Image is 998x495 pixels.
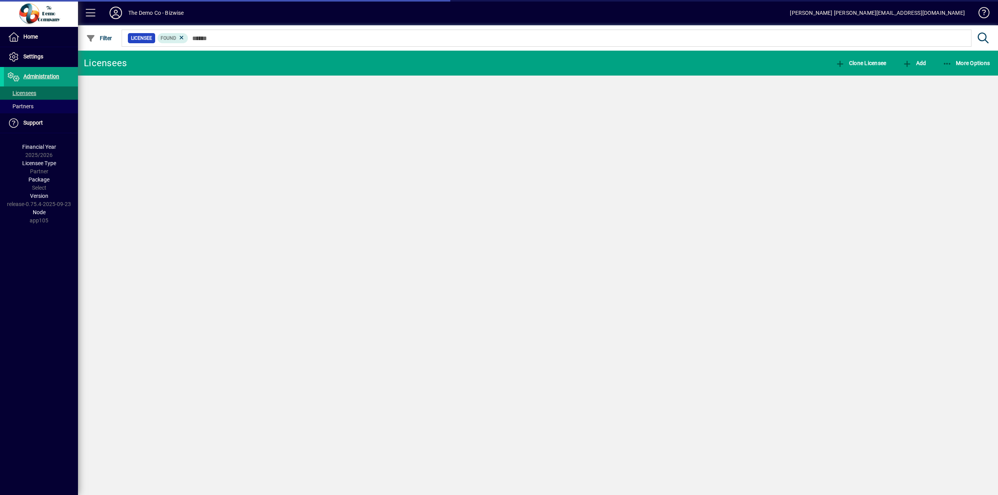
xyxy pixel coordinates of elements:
[8,103,34,109] span: Partners
[128,7,184,19] div: The Demo Co - Bizwise
[790,7,965,19] div: [PERSON_NAME] [PERSON_NAME][EMAIL_ADDRESS][DOMAIN_NAME]
[4,100,78,113] a: Partners
[4,113,78,133] a: Support
[161,35,176,41] span: Found
[835,60,886,66] span: Clone Licensee
[4,47,78,67] a: Settings
[941,56,992,70] button: More Options
[973,2,988,27] a: Knowledge Base
[4,27,78,47] a: Home
[23,73,59,79] span: Administration
[943,60,990,66] span: More Options
[84,31,114,45] button: Filter
[8,90,36,96] span: Licensees
[131,34,152,42] span: Licensee
[33,209,46,215] span: Node
[22,160,56,166] span: Licensee Type
[86,35,112,41] span: Filter
[833,56,888,70] button: Clone Licensee
[30,193,48,199] span: Version
[23,53,43,60] span: Settings
[23,33,38,40] span: Home
[4,86,78,100] a: Licensees
[902,60,926,66] span: Add
[157,33,188,43] mat-chip: Found Status: Found
[84,57,127,69] div: Licensees
[103,6,128,20] button: Profile
[23,120,43,126] span: Support
[22,144,56,150] span: Financial Year
[901,56,928,70] button: Add
[28,176,50,183] span: Package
